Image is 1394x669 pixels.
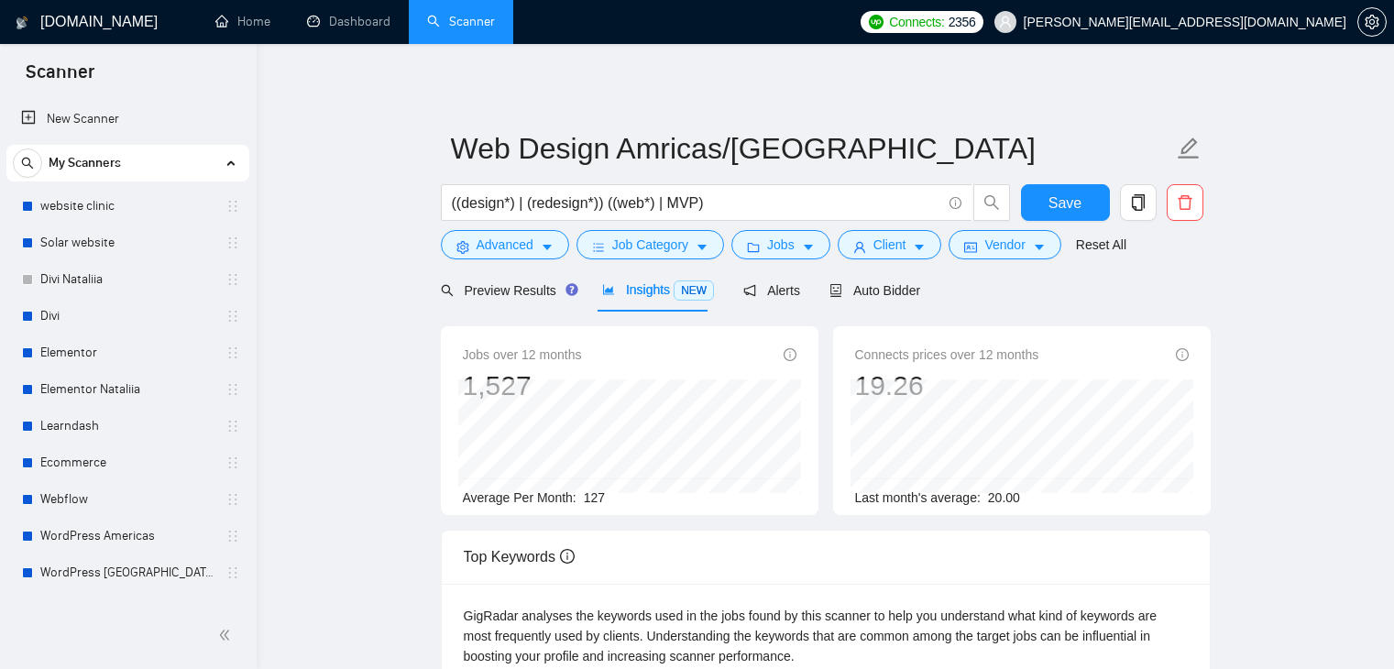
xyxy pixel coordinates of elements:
span: user [853,240,866,254]
button: search [973,184,1010,221]
span: Insights [602,282,714,297]
a: searchScanner [427,14,495,29]
span: double-left [218,626,236,644]
span: search [441,284,454,297]
input: Scanner name... [451,126,1173,171]
div: 1,527 [463,368,582,403]
iframe: Intercom live chat [1332,607,1376,651]
span: holder [225,382,240,397]
span: Vendor [984,235,1025,255]
a: website clinic [40,188,214,225]
span: Alerts [743,283,800,298]
a: New Scanner [21,101,235,137]
span: caret-down [802,240,815,254]
span: holder [225,236,240,250]
span: delete [1168,194,1202,211]
span: holder [225,199,240,214]
a: UI/UX Amricas/[GEOGRAPHIC_DATA]/[GEOGRAPHIC_DATA] [40,591,214,628]
span: setting [456,240,469,254]
a: Elementor [40,334,214,371]
a: WordPress Americas [40,518,214,554]
button: Save [1021,184,1110,221]
span: 20.00 [988,490,1020,505]
a: WordPress [GEOGRAPHIC_DATA] [40,554,214,591]
span: Preview Results [441,283,573,298]
span: holder [225,272,240,287]
button: setting [1357,7,1387,37]
a: Webflow [40,481,214,518]
span: holder [225,565,240,580]
span: idcard [964,240,977,254]
span: Advanced [477,235,533,255]
span: NEW [674,280,714,301]
input: Search Freelance Jobs... [452,192,941,214]
a: Learndash [40,408,214,444]
button: search [13,148,42,178]
img: logo [16,8,28,38]
span: holder [225,529,240,543]
span: search [14,157,41,170]
span: Client [873,235,906,255]
a: Reset All [1076,235,1126,255]
div: GigRadar analyses the keywords used in the jobs found by this scanner to help you understand what... [464,606,1188,666]
a: setting [1357,15,1387,29]
button: delete [1167,184,1203,221]
span: copy [1121,194,1156,211]
span: holder [225,492,240,507]
span: edit [1177,137,1201,160]
a: Divi Nataliia [40,261,214,298]
span: setting [1358,15,1386,29]
span: info-circle [1176,348,1189,361]
span: folder [747,240,760,254]
span: caret-down [1033,240,1046,254]
span: info-circle [949,197,961,209]
button: userClientcaret-down [838,230,942,259]
span: Connects prices over 12 months [855,345,1039,365]
span: Save [1048,192,1081,214]
li: New Scanner [6,101,249,137]
span: 2356 [949,12,976,32]
span: holder [225,419,240,433]
a: Ecommerce [40,444,214,481]
button: settingAdvancedcaret-down [441,230,569,259]
a: Divi [40,298,214,334]
div: Tooltip anchor [564,281,580,298]
img: upwork-logo.png [869,15,884,29]
span: Last month's average: [855,490,981,505]
span: My Scanners [49,145,121,181]
span: 127 [584,490,605,505]
span: caret-down [696,240,708,254]
span: caret-down [541,240,554,254]
span: user [999,16,1012,28]
a: dashboardDashboard [307,14,390,29]
span: Jobs over 12 months [463,345,582,365]
a: Elementor Nataliia [40,371,214,408]
span: holder [225,309,240,324]
span: info-circle [784,348,796,361]
button: copy [1120,184,1157,221]
span: area-chart [602,283,615,296]
span: Connects: [889,12,944,32]
span: Jobs [767,235,795,255]
a: homeHome [215,14,270,29]
div: Top Keywords [464,531,1188,583]
span: holder [225,345,240,360]
span: Job Category [612,235,688,255]
span: Scanner [11,59,109,97]
span: robot [829,284,842,297]
span: Auto Bidder [829,283,920,298]
button: barsJob Categorycaret-down [576,230,724,259]
span: notification [743,284,756,297]
span: holder [225,455,240,470]
a: Solar website [40,225,214,261]
span: bars [592,240,605,254]
span: caret-down [913,240,926,254]
div: 19.26 [855,368,1039,403]
span: Average Per Month: [463,490,576,505]
button: idcardVendorcaret-down [949,230,1060,259]
button: folderJobscaret-down [731,230,830,259]
span: search [974,194,1009,211]
span: info-circle [560,549,575,564]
